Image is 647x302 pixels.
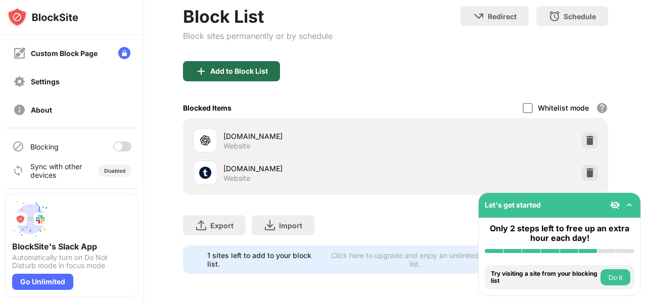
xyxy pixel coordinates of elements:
[183,6,333,27] div: Block List
[31,77,60,86] div: Settings
[210,67,268,75] div: Add to Block List
[183,31,333,41] div: Block sites permanently or by schedule
[538,104,589,112] div: Whitelist mode
[31,49,98,58] div: Custom Block Page
[12,274,73,290] div: Go Unlimited
[12,165,24,177] img: sync-icon.svg
[491,270,598,285] div: Try visiting a site from your blocking list
[30,142,59,151] div: Blocking
[199,134,211,146] img: favicons
[13,104,26,116] img: about-off.svg
[30,162,82,179] div: Sync with other devices
[485,224,634,243] div: Only 2 steps left to free up an extra hour each day!
[223,141,250,150] div: Website
[12,140,24,153] img: blocking-icon.svg
[210,221,234,230] div: Export
[183,104,232,112] div: Blocked Items
[223,174,250,183] div: Website
[488,12,517,21] div: Redirect
[104,168,125,174] div: Disabled
[485,200,541,209] div: Let's get started
[223,163,396,174] div: [DOMAIN_NAME]
[13,47,26,60] img: customize-block-page-off.svg
[564,12,596,21] div: Schedule
[279,221,302,230] div: Import
[600,269,630,285] button: Do it
[624,200,634,210] img: omni-setup-toggle.svg
[7,7,78,27] img: logo-blocksite.svg
[328,251,502,268] div: Click here to upgrade and enjoy an unlimited block list.
[13,75,26,88] img: settings-off.svg
[118,47,130,59] img: lock-menu.svg
[31,106,52,114] div: About
[12,254,131,270] div: Automatically turn on Do Not Disturb mode in focus mode
[199,167,211,179] img: favicons
[610,200,620,210] img: eye-not-visible.svg
[12,201,49,237] img: push-slack.svg
[207,251,321,268] div: 1 sites left to add to your block list.
[223,131,396,141] div: [DOMAIN_NAME]
[12,241,131,251] div: BlockSite's Slack App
